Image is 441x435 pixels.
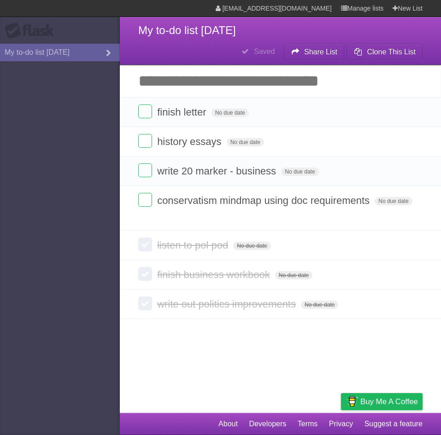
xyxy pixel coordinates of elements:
a: Privacy [329,415,353,433]
a: Suggest a feature [365,415,423,433]
span: finish letter [157,106,208,118]
label: Done [138,134,152,148]
span: No due date [301,301,338,309]
span: listen to pol pod [157,239,230,251]
label: Done [138,296,152,310]
div: Flask [5,23,60,39]
img: Buy me a coffee [346,394,358,409]
a: Developers [249,415,286,433]
span: write 20 marker - business [157,165,278,177]
span: No due date [275,271,312,279]
a: About [218,415,238,433]
span: Buy me a coffee [360,394,418,410]
b: Share List [304,48,337,56]
button: Clone This List [347,44,423,60]
span: No due date [233,242,270,250]
label: Done [138,104,152,118]
span: conservatism mindmap using doc requirements [157,195,372,206]
span: history essays [157,136,223,147]
span: No due date [375,197,412,205]
span: No due date [227,138,264,146]
label: Done [138,238,152,251]
b: Saved [254,47,275,55]
span: write out politics improvements [157,298,298,310]
a: Terms [298,415,318,433]
button: Share List [284,44,345,60]
span: No due date [212,109,249,117]
label: Done [138,267,152,281]
label: Done [138,163,152,177]
span: finish business workbook [157,269,272,280]
b: Clone This List [367,48,416,56]
label: Done [138,193,152,207]
a: Buy me a coffee [341,393,423,410]
span: No due date [281,168,318,176]
span: My to-do list [DATE] [138,24,236,36]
